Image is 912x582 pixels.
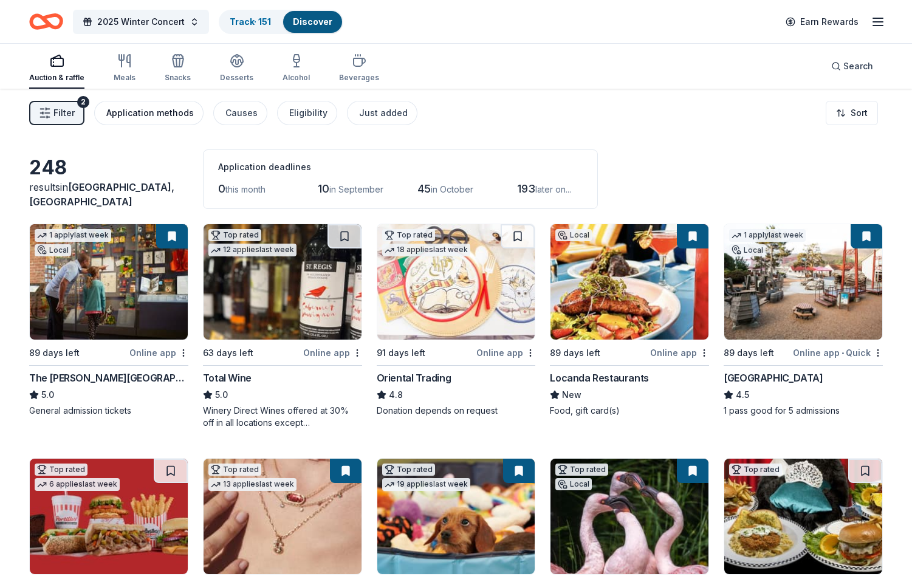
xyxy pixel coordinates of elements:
img: Image for Oriental Trading [377,224,535,340]
div: 19 applies last week [382,478,470,491]
button: Application methods [94,101,204,125]
span: 2025 Winter Concert [97,15,185,29]
button: 2025 Winter Concert [73,10,209,34]
div: Desserts [220,73,253,83]
div: Oriental Trading [377,371,451,385]
a: Track· 151 [230,16,271,27]
div: The [PERSON_NAME][GEOGRAPHIC_DATA] [29,371,188,385]
div: 91 days left [377,346,425,360]
div: Eligibility [289,106,327,120]
div: Locanda Restaurants [550,371,648,385]
button: Beverages [339,49,379,89]
div: Top rated [382,464,435,476]
img: Image for Oakland Zoo [550,459,708,574]
div: General admission tickets [29,405,188,417]
a: Image for Bay Area Discovery Museum1 applylast weekLocal89 days leftOnline app•Quick[GEOGRAPHIC_D... [724,224,883,417]
div: Beverages [339,73,379,83]
div: Alcohol [283,73,310,83]
div: Local [35,244,71,256]
span: in October [431,184,473,194]
button: Sort [826,101,878,125]
span: [GEOGRAPHIC_DATA], [GEOGRAPHIC_DATA] [29,181,174,208]
div: Winery Direct Wines offered at 30% off in all locations except [GEOGRAPHIC_DATA], [GEOGRAPHIC_DAT... [203,405,362,429]
a: Image for Locanda RestaurantsLocal89 days leftOnline appLocanda RestaurantsNewFood, gift card(s) [550,224,709,417]
div: Top rated [35,464,87,476]
button: Just added [347,101,417,125]
img: Image for Black Bear Diner [724,459,882,574]
div: Online app [129,345,188,360]
div: Local [555,229,592,241]
div: Top rated [208,464,261,476]
span: 45 [417,182,431,195]
div: Online app [303,345,362,360]
span: this month [225,184,266,194]
span: 10 [318,182,329,195]
div: Meals [114,73,135,83]
button: Auction & raffle [29,49,84,89]
div: Food, gift card(s) [550,405,709,417]
div: results [29,180,188,209]
div: Donation depends on request [377,405,536,417]
div: 63 days left [203,346,253,360]
a: Discover [293,16,332,27]
div: Application methods [106,106,194,120]
div: Online app [476,345,535,360]
div: Application deadlines [218,160,583,174]
a: Image for Total WineTop rated12 applieslast week63 days leftOnline appTotal Wine5.0Winery Direct ... [203,224,362,429]
a: Home [29,7,63,36]
div: Top rated [555,464,608,476]
div: Local [729,244,766,256]
div: Top rated [208,229,261,241]
span: 5.0 [41,388,54,402]
div: 18 applies last week [382,244,470,256]
div: Online app [650,345,709,360]
span: later on... [535,184,571,194]
span: Search [843,59,873,74]
div: 1 apply last week [729,229,806,242]
img: Image for Portillo's [30,459,188,574]
button: Search [821,54,883,78]
button: Alcohol [283,49,310,89]
button: Desserts [220,49,253,89]
button: Eligibility [277,101,337,125]
span: New [562,388,581,402]
div: 89 days left [29,346,80,360]
span: 4.5 [736,388,749,402]
div: Auction & raffle [29,73,84,83]
button: Meals [114,49,135,89]
a: Earn Rewards [778,11,866,33]
span: Filter [53,106,75,120]
div: 1 pass good for 5 admissions [724,405,883,417]
div: Online app Quick [793,345,883,360]
span: • [842,348,844,358]
span: 5.0 [215,388,228,402]
div: Local [555,478,592,490]
img: Image for BarkBox [377,459,535,574]
div: 248 [29,156,188,180]
img: Image for The Walt Disney Museum [30,224,188,340]
div: 6 applies last week [35,478,120,491]
img: Image for Locanda Restaurants [550,224,708,340]
div: 2 [77,96,89,108]
button: Snacks [165,49,191,89]
div: Top rated [729,464,782,476]
span: 4.8 [389,388,403,402]
div: [GEOGRAPHIC_DATA] [724,371,823,385]
div: Just added [359,106,408,120]
div: Causes [225,106,258,120]
span: in [29,181,174,208]
div: 1 apply last week [35,229,111,242]
span: 0 [218,182,225,195]
div: 89 days left [550,346,600,360]
a: Image for The Walt Disney Museum1 applylast weekLocal89 days leftOnline appThe [PERSON_NAME][GEOG... [29,224,188,417]
div: Snacks [165,73,191,83]
div: Top rated [382,229,435,241]
button: Causes [213,101,267,125]
div: 13 applies last week [208,478,297,491]
button: Track· 151Discover [219,10,343,34]
span: Sort [851,106,868,120]
button: Filter2 [29,101,84,125]
div: Total Wine [203,371,252,385]
img: Image for Total Wine [204,224,362,340]
span: in September [329,184,383,194]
